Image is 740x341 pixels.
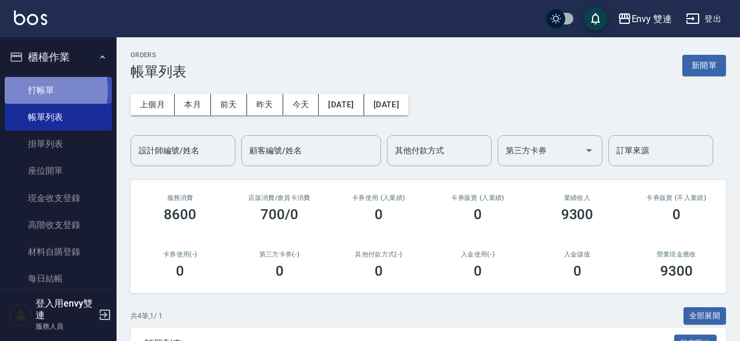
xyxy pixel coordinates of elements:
[641,194,712,202] h2: 卡券販賣 (不入業績)
[145,194,216,202] h3: 服務消費
[5,212,112,238] a: 高階收支登錄
[541,251,612,258] h2: 入金儲值
[5,157,112,184] a: 座位開單
[660,263,693,279] h3: 9300
[613,7,677,31] button: Envy 雙連
[319,94,364,115] button: [DATE]
[247,94,283,115] button: 昨天
[474,206,482,223] h3: 0
[244,194,315,202] h2: 店販消費 /會員卡消費
[164,206,196,223] h3: 8600
[145,251,216,258] h2: 卡券使用(-)
[573,263,582,279] h3: 0
[131,64,186,80] h3: 帳單列表
[375,263,383,279] h3: 0
[5,265,112,292] a: 每日結帳
[176,263,184,279] h3: 0
[5,77,112,104] a: 打帳單
[260,206,298,223] h3: 700/0
[683,307,727,325] button: 全部展開
[5,185,112,212] a: 現金收支登錄
[580,141,598,160] button: Open
[343,194,414,202] h2: 卡券使用 (入業績)
[343,251,414,258] h2: 其他付款方式(-)
[682,59,726,71] a: 新開單
[641,251,712,258] h2: 營業現金應收
[244,251,315,258] h2: 第三方卡券(-)
[584,7,607,30] button: save
[375,206,383,223] h3: 0
[5,42,112,72] button: 櫃檯作業
[276,263,284,279] h3: 0
[632,12,672,26] div: Envy 雙連
[5,238,112,265] a: 材料自購登錄
[561,206,594,223] h3: 9300
[474,263,482,279] h3: 0
[131,94,175,115] button: 上個月
[175,94,211,115] button: 本月
[283,94,319,115] button: 今天
[36,321,95,332] p: 服務人員
[541,194,612,202] h2: 業績收入
[36,298,95,321] h5: 登入用envy雙連
[364,94,408,115] button: [DATE]
[672,206,681,223] h3: 0
[131,311,163,321] p: 共 4 筆, 1 / 1
[211,94,247,115] button: 前天
[442,194,513,202] h2: 卡券販賣 (入業績)
[14,10,47,25] img: Logo
[5,131,112,157] a: 掛單列表
[442,251,513,258] h2: 入金使用(-)
[131,51,186,59] h2: ORDERS
[682,55,726,76] button: 新開單
[9,303,33,326] img: Person
[5,104,112,131] a: 帳單列表
[681,8,726,30] button: 登出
